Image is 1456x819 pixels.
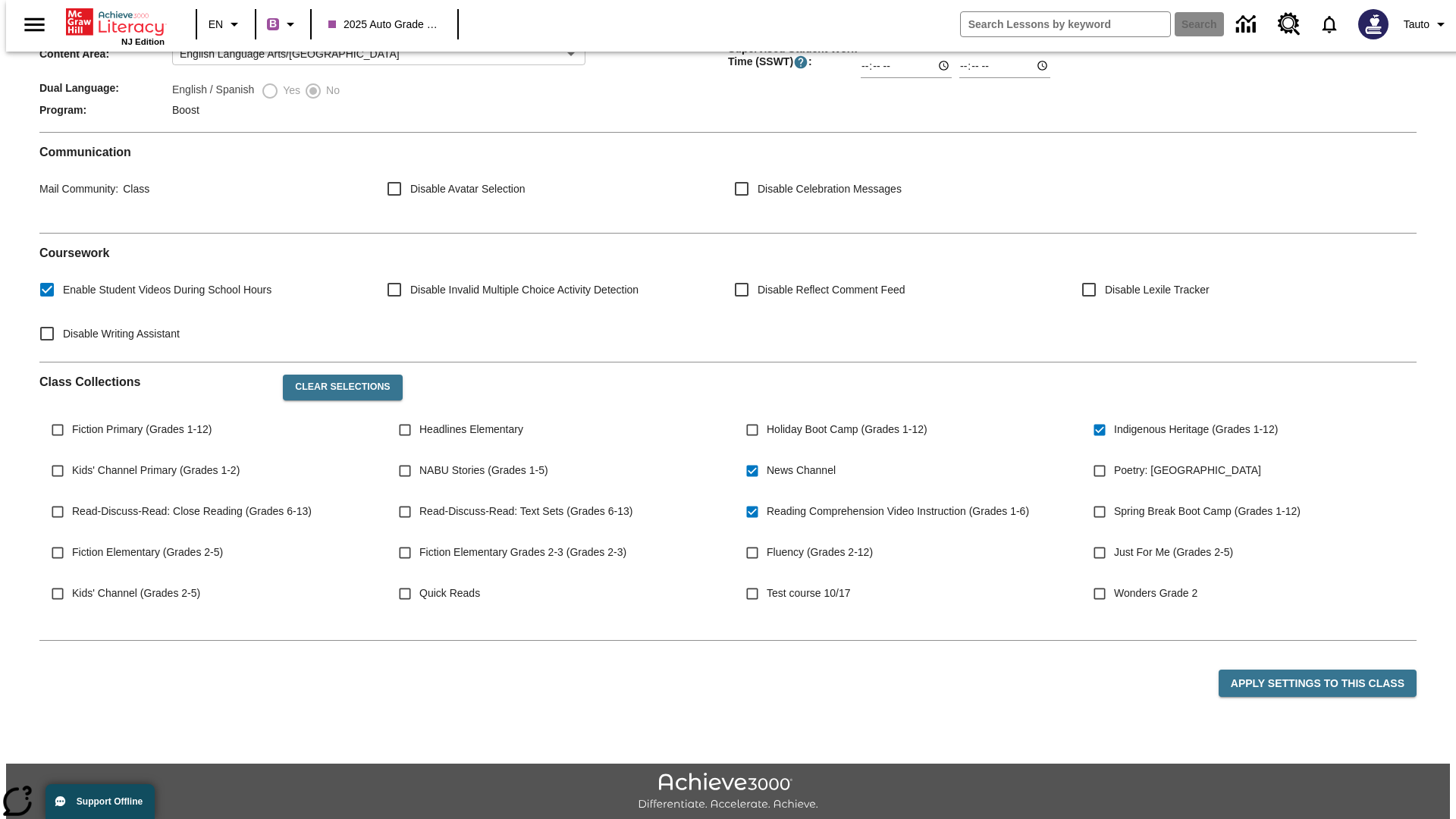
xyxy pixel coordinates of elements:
button: Supervised Student Work Time is the timeframe when students can take LevelSet and when lessons ar... [793,55,808,70]
a: Resource Center, Will open in new tab [1269,4,1310,45]
span: Support Offline [77,796,143,807]
button: Language: EN, Select a language [202,11,250,38]
span: News Channel [767,463,836,479]
span: Content Area : [39,48,172,60]
h2: Communication [39,145,1417,159]
h2: Course work [39,246,1417,260]
label: End Time [959,41,995,52]
span: Disable Invalid Multiple Choice Activity Detection [410,282,639,298]
span: Disable Avatar Selection [410,181,526,197]
span: Disable Celebration Messages [758,181,902,197]
h2: Class Collections [39,375,271,389]
div: Home [66,5,165,46]
button: Support Offline [45,784,155,819]
span: Wonders Grade 3 [1114,626,1197,642]
span: EN [209,17,223,33]
span: Enable Student Videos During School Hours [63,282,271,298]
span: NABU Stories (Grades 1-5) [419,463,548,479]
span: Tauto [1404,17,1429,33]
button: Open side menu [12,2,57,47]
a: Notifications [1310,5,1349,44]
span: Boost [172,104,199,116]
div: Communication [39,145,1417,221]
input: search field [961,12,1170,36]
span: Kids' Channel Primary (Grades 1-2) [72,463,240,479]
button: Boost Class color is purple. Change class color [261,11,306,38]
button: Apply Settings to this Class [1219,670,1417,698]
span: Fluency (Grades 2-12) [767,544,873,560]
span: Holiday Boot Camp (Grades 1-12) [767,422,927,438]
span: Fiction Elementary Grades 2-3 (Grades 2-3) [419,544,626,560]
span: NJSLA-ELA Prep Boot Camp (Grade 3) [419,626,605,642]
span: Headlines Elementary [419,422,523,438]
button: Profile/Settings [1398,11,1456,38]
span: Test course 10/17 [767,585,851,601]
span: Mail Community : [39,183,118,195]
label: English / Spanish [172,82,254,100]
span: Disable Writing Assistant [63,326,180,342]
img: Avatar [1358,9,1389,39]
span: B [269,14,277,33]
button: Clear Selections [283,375,402,400]
span: 2025 Auto Grade 1 C [328,17,441,33]
img: Achieve3000 Differentiate Accelerate Achieve [638,773,818,811]
span: Fiction Primary (Grades 1-12) [72,422,212,438]
span: Read-Discuss-Read: Text Sets (Grades 6-13) [419,504,632,519]
a: Data Center [1227,4,1269,45]
span: Read-Discuss-Read: Close Reading (Grades 6-13) [72,504,312,519]
span: Spring Break Boot Camp (Grades 1-12) [1114,504,1301,519]
div: Class Collections [39,362,1417,628]
span: Fiction Elementary (Grades 2-5) [72,544,223,560]
span: Supervised Student Work Time (SSWT) : [728,42,861,70]
span: Disable Lexile Tracker [1105,282,1210,298]
div: Coursework [39,246,1417,350]
span: Wonders Grade 2 [1114,585,1197,601]
span: Poetry: [GEOGRAPHIC_DATA] [1114,463,1261,479]
span: NJ Edition [121,37,165,46]
span: Just For Me (Grades 2-5) [1114,544,1233,560]
span: Class [118,183,149,195]
div: English Language Arts/[GEOGRAPHIC_DATA] [172,42,585,65]
span: Yes [279,83,300,99]
span: WordStudio 2-5 (Grades 2-5) [72,626,209,642]
span: NJSLA-ELA Smart (Grade 3) [767,626,902,642]
span: Quick Reads [419,585,480,601]
span: Disable Reflect Comment Feed [758,282,905,298]
button: Select a new avatar [1349,5,1398,44]
span: Program : [39,104,172,116]
span: Indigenous Heritage (Grades 1-12) [1114,422,1278,438]
span: Kids' Channel (Grades 2-5) [72,585,200,601]
a: Home [66,7,165,37]
span: Reading Comprehension Video Instruction (Grades 1-6) [767,504,1029,519]
div: Class/Program Information [39,2,1417,120]
label: Start Time [861,41,899,52]
span: No [322,83,340,99]
span: Dual Language : [39,82,172,94]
